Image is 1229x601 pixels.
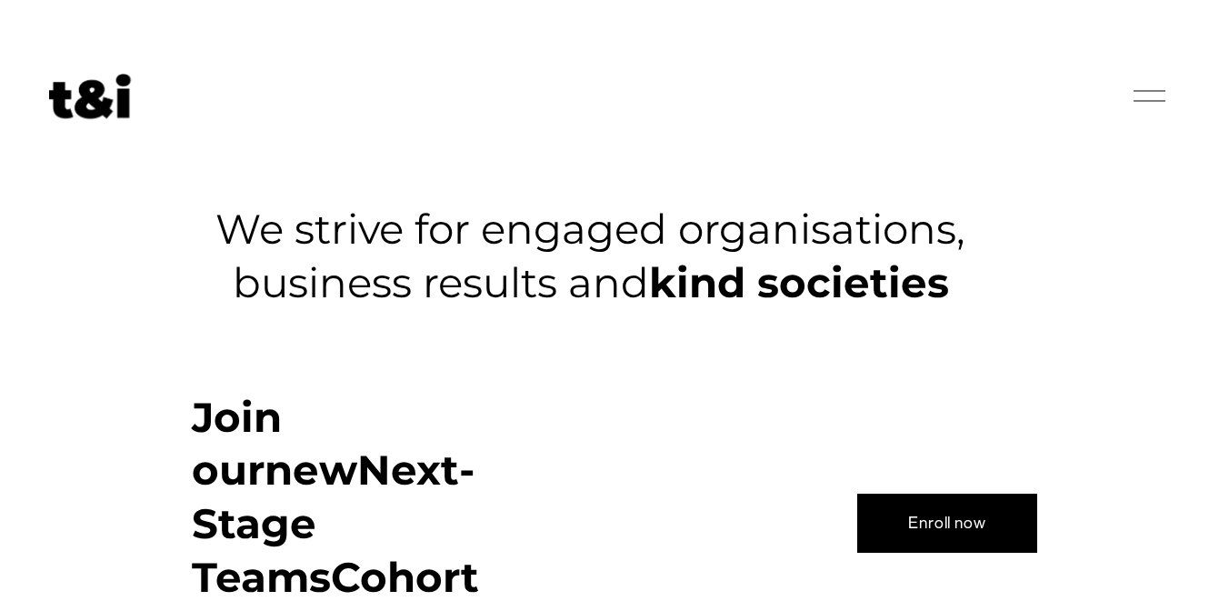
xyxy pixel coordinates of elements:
[192,203,990,309] h3: We strive for engaged organisations, business results and
[192,392,294,496] strong: Join our
[265,445,357,495] strong: new
[649,257,949,307] strong: kind societies
[49,74,131,119] img: Future of Work Experts
[857,494,1037,552] a: Enroll now
[192,445,475,601] strong: Next-Stage Teams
